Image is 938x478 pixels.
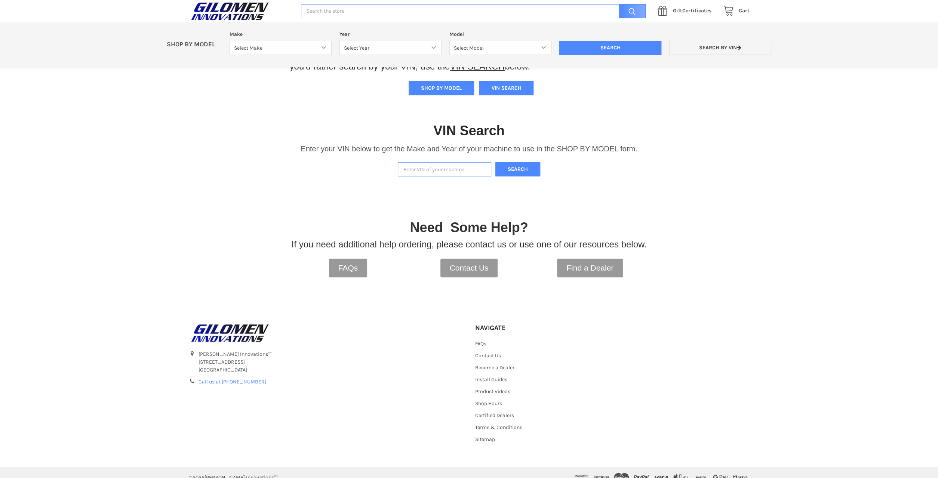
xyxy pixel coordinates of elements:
a: Terms & Conditions [475,424,522,431]
span: Cart [739,7,750,14]
span: Certificates [673,7,711,14]
a: GiftCertificates [653,6,719,16]
button: Search [495,162,540,177]
a: Product Videos [475,388,510,395]
button: VIN SEARCH [479,81,533,95]
h1: VIN Search [433,122,504,139]
input: Enter VIN of your machine [398,162,491,177]
a: VIN SEARCH [450,61,505,71]
a: Contact Us [440,259,498,277]
label: Make [230,30,332,38]
a: Contact Us [475,352,501,359]
input: Search [615,4,646,19]
p: Need Some Help? [410,218,528,238]
img: GILOMEN INNOVATIONS [189,2,271,21]
input: Search the store [301,4,646,19]
a: Sitemap [475,436,495,442]
label: Year [339,30,442,38]
a: GILOMEN INNOVATIONS [189,324,463,342]
a: Call us at [PHONE_NUMBER] [198,379,266,385]
a: Install Guides [475,376,507,383]
p: SHOP BY MODEL [163,41,226,49]
input: Search [559,41,661,55]
h5: Navigate [475,324,559,332]
a: FAQs [329,259,367,277]
img: GILOMEN INNOVATIONS [189,324,271,342]
address: [PERSON_NAME] Innovations™ [STREET_ADDRESS] [GEOGRAPHIC_DATA] [198,350,463,374]
label: Model [449,30,551,38]
a: Search by VIN [669,41,771,55]
button: SHOP BY MODEL [409,81,474,95]
p: Enter your VIN below to get the Make and Year of your machine to use in the SHOP BY MODEL form. [301,143,637,154]
a: FAQs [475,340,486,347]
a: Become a Dealer [475,364,514,371]
span: Gift [673,7,682,14]
a: GILOMEN INNOVATIONS [189,2,293,21]
a: Find a Dealer [557,259,623,277]
a: Cart [719,6,750,16]
a: Shop Hours [475,400,502,407]
a: Certified Dealers [475,412,514,419]
p: If you need additional help ordering, please contact us or use one of our resources below. [292,238,647,251]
